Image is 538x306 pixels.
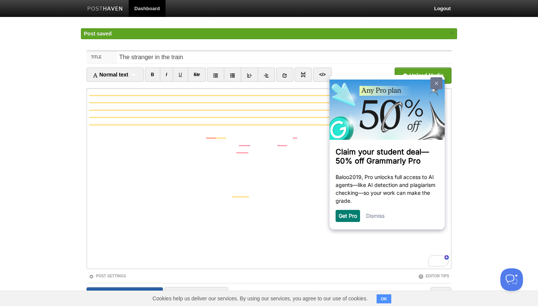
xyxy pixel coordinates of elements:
[87,51,117,63] label: Title
[164,287,228,306] input: Save as Draft
[89,274,126,278] a: Post Settings
[418,274,449,278] a: Editor Tips
[13,138,32,144] a: Get Pro
[109,7,112,10] img: close_x_white.png
[84,31,112,37] span: Post saved
[500,268,523,291] iframe: Help Scout Beacon - Open
[10,98,113,130] p: Baloo2019, Pro unlocks full access to AI agents—like AI detection and plagiarism checking—so your...
[145,291,375,306] span: Cookies help us deliver our services. By using our services, you agree to our use of cookies.
[301,72,306,77] img: pagebreak-icon.png
[10,72,113,90] h3: Claim your student deal—50% off Grammarly Pro
[173,67,188,82] a: U
[160,67,173,82] a: I
[4,5,119,65] img: 0c603a726e7a46b0b1783c6fd19327a5-ipm.png
[87,287,163,306] input: Save and Publish
[145,67,160,82] a: B
[377,294,391,303] button: OK
[41,138,59,144] a: Dismiss
[448,28,455,38] a: ×
[93,72,128,78] span: Normal text
[194,72,200,77] del: Str
[87,6,123,12] img: Posthaven-bar
[313,67,331,82] a: </>
[188,67,206,82] a: Str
